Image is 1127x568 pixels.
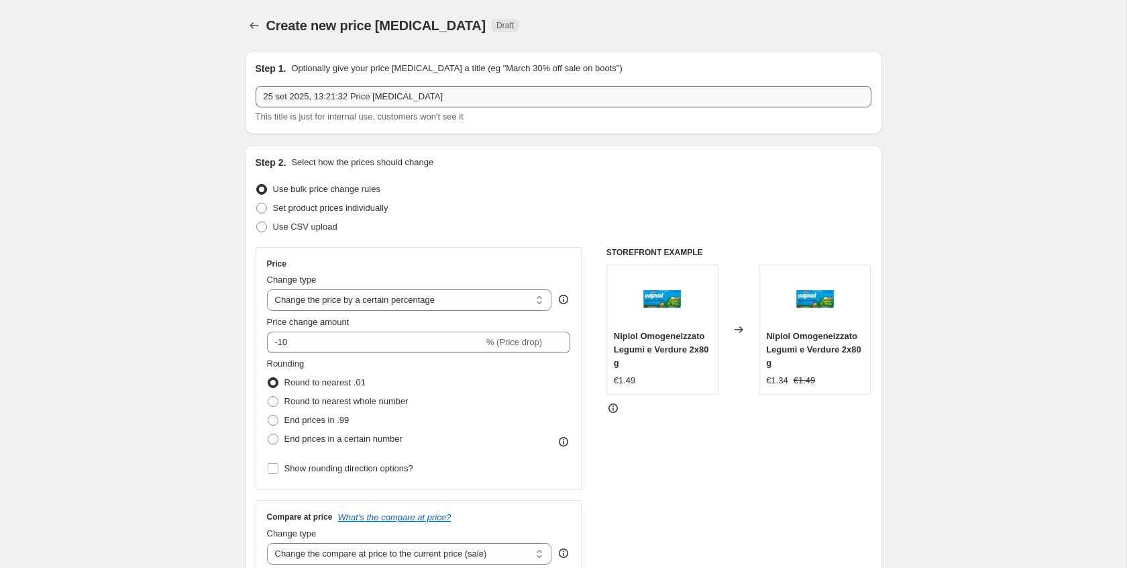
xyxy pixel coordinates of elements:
span: Rounding [267,359,305,369]
span: Nipiol Omogeneizzato Legumi e Verdure 2x80 g [614,331,709,368]
div: help [557,547,570,560]
h2: Step 2. [256,156,286,169]
span: Draft [496,20,514,31]
span: Change type [267,275,317,285]
span: Price change amount [267,317,350,327]
span: End prices in a certain number [284,434,402,444]
h6: STOREFRONT EXAMPLE [606,247,871,258]
span: This title is just for internal use, customers won't see it [256,111,464,122]
h2: Step 1. [256,62,286,75]
img: NIPIOL_OMOLEGUMI_VERDURE_2X80_1ae3ecc5-1783-4217-bd0f-eec1a2fd530f_80x.png [788,272,842,326]
strike: €1.49 [794,374,816,387]
p: Select how the prices should change [291,156,433,169]
span: Use CSV upload [273,222,337,232]
span: Create new price [MEDICAL_DATA] [266,18,486,33]
div: help [557,293,570,306]
input: -15 [267,332,484,353]
span: Use bulk price change rules [273,184,380,194]
h3: Price [267,258,286,269]
img: NIPIOL_OMOLEGUMI_VERDURE_2X80_1ae3ecc5-1783-4217-bd0f-eec1a2fd530f_80x.png [635,272,689,326]
span: Nipiol Omogeneizzato Legumi e Verdure 2x80 g [766,331,861,368]
span: Round to nearest whole number [284,396,409,406]
span: End prices in .99 [284,415,350,425]
span: Change type [267,528,317,538]
span: % (Price drop) [486,337,542,347]
span: Set product prices individually [273,203,388,213]
div: €1.49 [614,374,636,387]
div: €1.34 [766,374,788,387]
h3: Compare at price [267,512,333,522]
button: What's the compare at price? [338,512,451,522]
button: Price change jobs [245,16,264,35]
span: Round to nearest .01 [284,377,366,387]
p: Optionally give your price [MEDICAL_DATA] a title (eg "March 30% off sale on boots") [291,62,622,75]
span: Show rounding direction options? [284,463,413,473]
input: 30% off holiday sale [256,86,871,107]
